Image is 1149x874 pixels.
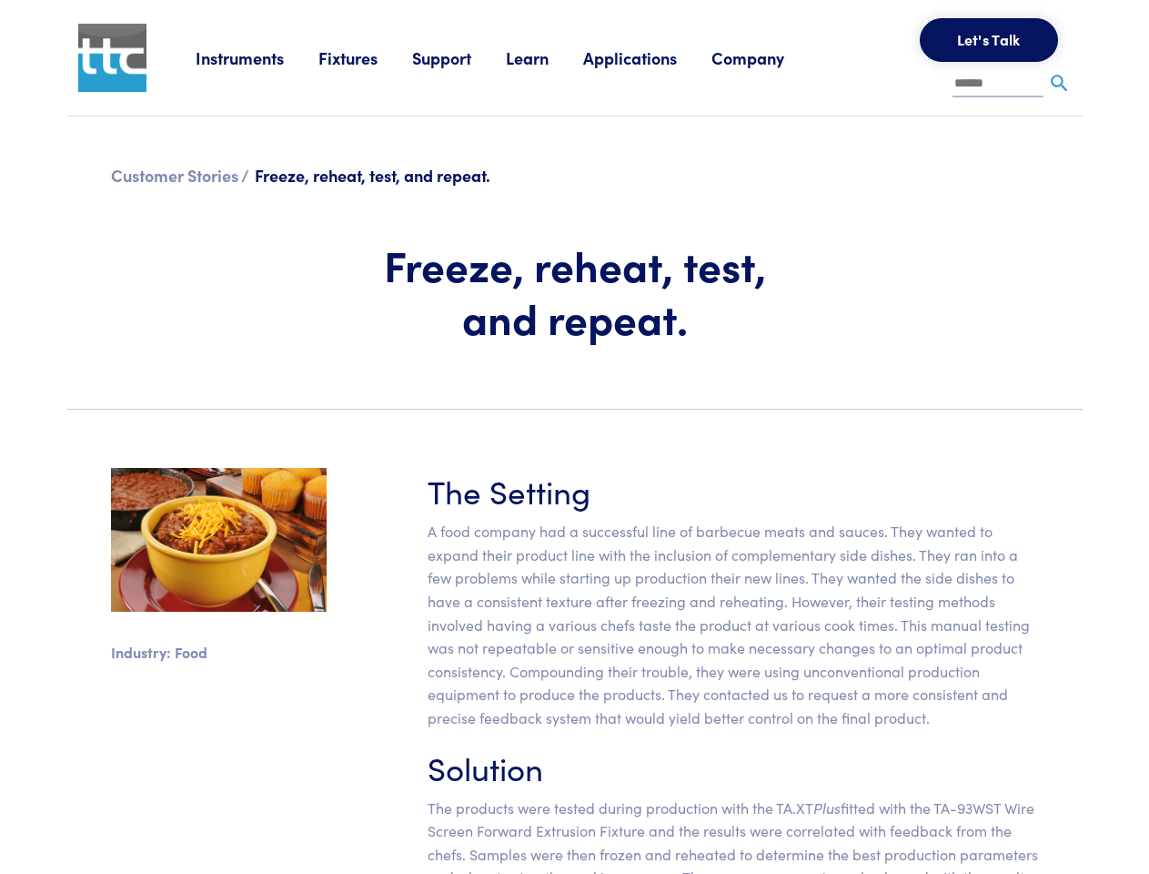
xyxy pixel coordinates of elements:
a: Company [711,46,819,69]
a: Learn [506,46,583,69]
h1: Freeze, reheat, test, and repeat. [348,239,801,343]
a: Customer Stories / [111,164,249,187]
span: Freeze, reheat, test, and repeat. [255,164,490,187]
a: Applications [583,46,711,69]
p: Industry: Food [111,641,327,665]
a: Support [412,46,506,69]
p: A food company had a successful line of barbecue meats and sauces. They wanted to expand their pr... [428,520,1039,729]
h3: The Setting [428,468,1039,513]
button: Let's Talk [920,18,1058,62]
img: ttc_logo_1x1_v1.0.png [78,24,146,92]
a: Fixtures [318,46,412,69]
h3: Solution [428,745,1039,789]
em: Plus [813,798,841,818]
img: sidedishes.jpg [111,468,327,612]
a: Instruments [196,46,318,69]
